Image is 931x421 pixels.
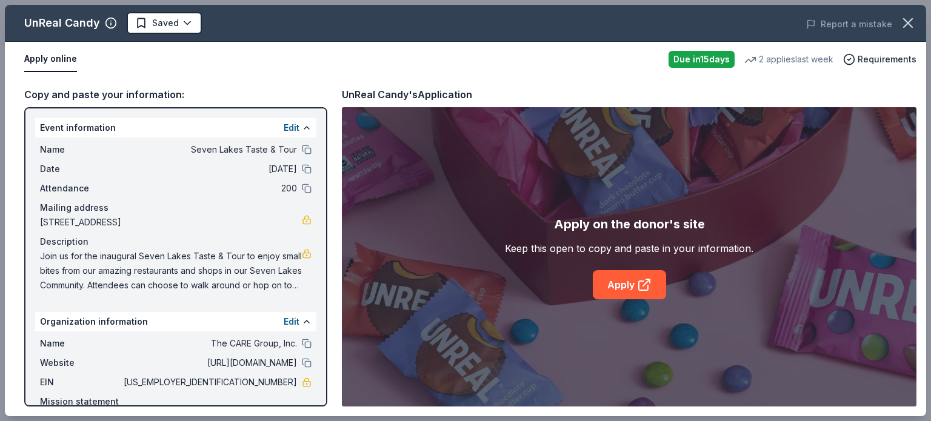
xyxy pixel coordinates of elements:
[127,12,202,34] button: Saved
[152,16,179,30] span: Saved
[121,356,297,370] span: [URL][DOMAIN_NAME]
[121,336,297,351] span: The CARE Group, Inc.
[858,52,916,67] span: Requirements
[505,241,753,256] div: Keep this open to copy and paste in your information.
[40,336,121,351] span: Name
[121,181,297,196] span: 200
[40,162,121,176] span: Date
[40,215,302,230] span: [STREET_ADDRESS]
[40,142,121,157] span: Name
[40,201,312,215] div: Mailing address
[342,87,472,102] div: UnReal Candy's Application
[24,47,77,72] button: Apply online
[40,249,302,293] span: Join us for the inaugural Seven Lakes Taste & Tour to enjoy small bites from our amazing restaura...
[35,118,316,138] div: Event information
[40,356,121,370] span: Website
[593,270,666,299] a: Apply
[284,121,299,135] button: Edit
[35,312,316,331] div: Organization information
[554,214,705,234] div: Apply on the donor's site
[121,375,297,390] span: [US_EMPLOYER_IDENTIFICATION_NUMBER]
[24,87,327,102] div: Copy and paste your information:
[806,17,892,31] button: Report a mistake
[121,142,297,157] span: Seven Lakes Taste & Tour
[121,162,297,176] span: [DATE]
[40,181,121,196] span: Attendance
[669,51,735,68] div: Due in 15 days
[284,314,299,329] button: Edit
[24,13,100,33] div: UnReal Candy
[744,52,833,67] div: 2 applies last week
[843,52,916,67] button: Requirements
[40,375,121,390] span: EIN
[40,394,312,409] div: Mission statement
[40,234,312,249] div: Description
